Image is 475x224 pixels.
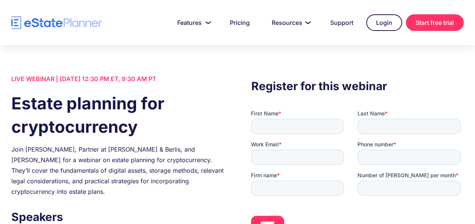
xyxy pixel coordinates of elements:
a: Features [168,15,217,30]
h1: Estate planning for cryptocurrency [11,92,224,138]
div: LIVE WEBINAR | [DATE] 12:30 PM ET, 9:30 AM PT [11,74,224,84]
a: Pricing [221,15,259,30]
a: Support [321,15,362,30]
a: home [11,16,102,29]
div: Join [PERSON_NAME], Partner at [PERSON_NAME] & Berlis, and [PERSON_NAME] for a webinar on estate ... [11,144,224,197]
a: Resources [263,15,317,30]
h3: Register for this webinar [251,77,464,95]
a: Start free trial [406,14,464,31]
a: Login [366,14,402,31]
